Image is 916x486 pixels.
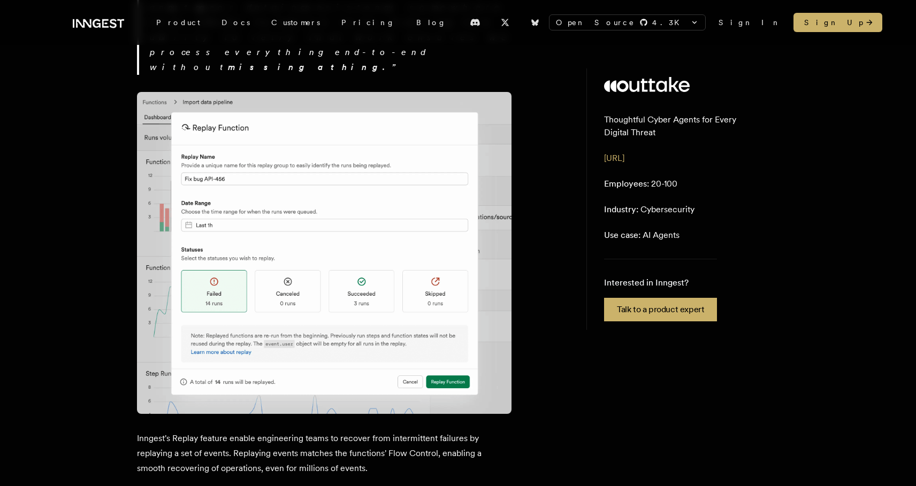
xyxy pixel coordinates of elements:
a: Bluesky [523,14,547,31]
span: Employees: [604,179,649,189]
a: [URL] [604,153,624,163]
a: Docs [211,13,261,32]
a: X [493,14,517,31]
a: Discord [463,14,487,31]
a: Talk to a product expert [604,298,717,321]
p: Inngest's Replay feature enable engineering teams to recover from intermittent failures by replay... [137,431,512,476]
strong: missing a thing. [228,62,392,72]
p: Cybersecurity [604,203,694,216]
a: Blog [406,13,457,32]
p: Thoughtful Cyber Agents for Every Digital Threat [604,113,762,139]
a: Customers [261,13,331,32]
a: Pricing [331,13,406,32]
a: Sign Up [793,13,882,32]
a: Sign In [719,17,781,28]
span: Use case: [604,230,640,240]
p: Interested in Inngest? [604,276,717,289]
img: Outtake's logo [604,77,690,92]
span: Open Source [556,17,635,28]
p: 20-100 [604,178,677,190]
div: Product [146,13,211,32]
span: Industry: [604,204,638,214]
p: AI Agents [604,229,680,242]
span: 4.3 K [652,17,686,28]
img: Inngest's Replay feature enable engineering teams to recover from intermittent failures by replay... [137,92,512,414]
